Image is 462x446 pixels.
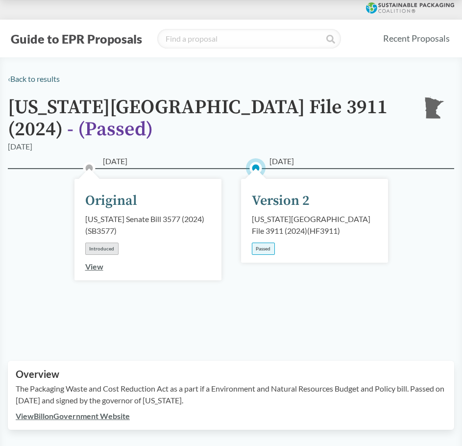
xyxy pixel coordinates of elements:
[157,29,341,49] input: Find a proposal
[252,243,275,255] div: Passed
[103,155,127,167] span: [DATE]
[8,141,32,152] div: [DATE]
[252,213,377,237] div: [US_STATE][GEOGRAPHIC_DATA] File 3911 (2024) ( HF3911 )
[85,191,137,211] div: Original
[85,243,119,255] div: Introduced
[269,155,294,167] span: [DATE]
[8,74,60,83] a: ‹Back to results
[16,411,130,421] a: ViewBillonGovernment Website
[8,31,145,47] button: Guide to EPR Proposals
[379,27,454,50] a: Recent Proposals
[16,369,446,380] h2: Overview
[16,383,446,406] p: The Packaging Waste and Cost Reduction Act as a part if a Environment and Natural Resources Budge...
[67,117,153,142] span: - ( Passed )
[85,213,211,237] div: [US_STATE] Senate Bill 3577 (2024) ( SB3577 )
[85,262,103,271] a: View
[252,191,310,211] div: Version 2
[8,97,407,141] h1: [US_STATE][GEOGRAPHIC_DATA] File 3911 (2024)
